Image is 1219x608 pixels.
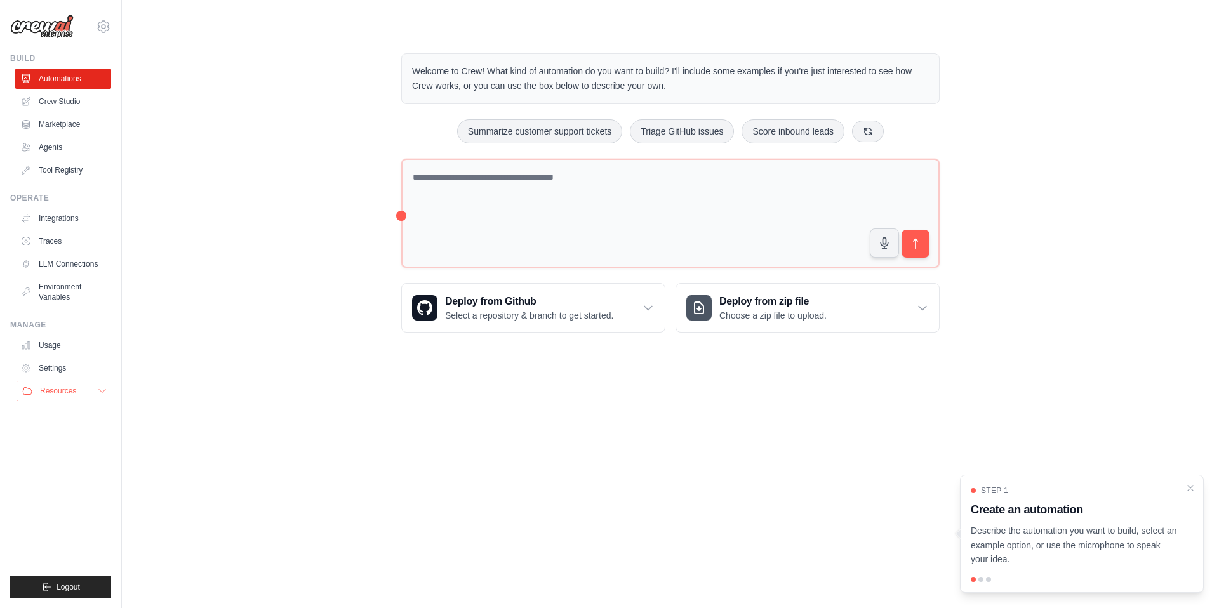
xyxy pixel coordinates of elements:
a: Environment Variables [15,277,111,307]
span: Resources [40,386,76,396]
p: Select a repository & branch to get started. [445,309,613,322]
a: Tool Registry [15,160,111,180]
a: Agents [15,137,111,157]
button: Summarize customer support tickets [457,119,622,143]
a: Crew Studio [15,91,111,112]
div: Build [10,53,111,63]
a: Settings [15,358,111,378]
h3: Deploy from zip file [719,294,827,309]
h3: Create an automation [971,501,1178,519]
a: Automations [15,69,111,89]
div: Operate [10,193,111,203]
a: Usage [15,335,111,355]
img: Logo [10,15,74,39]
h3: Deploy from Github [445,294,613,309]
button: Score inbound leads [742,119,844,143]
a: Integrations [15,208,111,228]
span: Step 1 [981,486,1008,496]
a: Marketplace [15,114,111,135]
a: LLM Connections [15,254,111,274]
button: Triage GitHub issues [630,119,734,143]
p: Describe the automation you want to build, select an example option, or use the microphone to spe... [971,524,1178,567]
button: Close walkthrough [1185,483,1196,493]
p: Welcome to Crew! What kind of automation do you want to build? I'll include some examples if you'... [412,64,929,93]
iframe: Chat Widget [1156,547,1219,608]
p: Choose a zip file to upload. [719,309,827,322]
button: Resources [17,381,112,401]
a: Traces [15,231,111,251]
button: Logout [10,576,111,598]
div: Manage [10,320,111,330]
span: Logout [57,582,80,592]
